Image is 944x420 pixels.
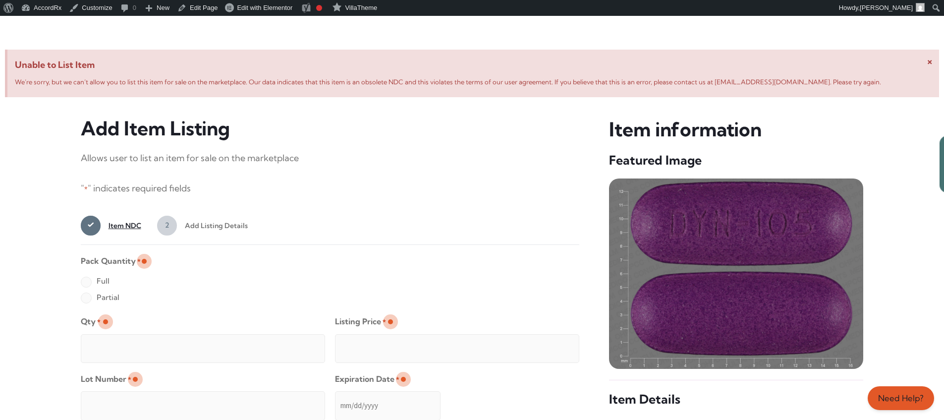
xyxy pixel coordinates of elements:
[609,152,863,169] h5: Featured Image
[81,253,141,269] legend: Pack Quantity
[101,216,141,236] span: Item NDC
[81,290,119,305] label: Partial
[335,371,399,387] label: Expiration Date
[609,391,863,408] h5: Item Details
[237,4,292,11] span: Edit with Elementor
[81,313,101,330] label: Qty
[81,150,580,166] p: Allows user to list an item for sale on the marketplace
[81,273,110,289] label: Full
[81,216,141,236] a: 1Item NDC
[868,386,934,410] a: Need Help?
[15,57,932,73] span: Unable to List Item
[81,216,101,236] span: 1
[609,117,863,142] h3: Item information
[81,117,580,140] h3: Add Item Listing
[927,55,933,67] span: ×
[177,216,248,236] span: Add Listing Details
[316,5,322,11] div: Focus keyphrase not set
[860,4,913,11] span: [PERSON_NAME]
[81,180,580,197] p: " " indicates required fields
[81,371,131,387] label: Lot Number
[335,313,386,330] label: Listing Price
[335,391,441,420] input: mm/dd/yyyy
[157,216,177,236] span: 2
[15,78,881,86] span: We’re sorry, but we can’t allow you to list this item for sale on the marketplace. Our data indic...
